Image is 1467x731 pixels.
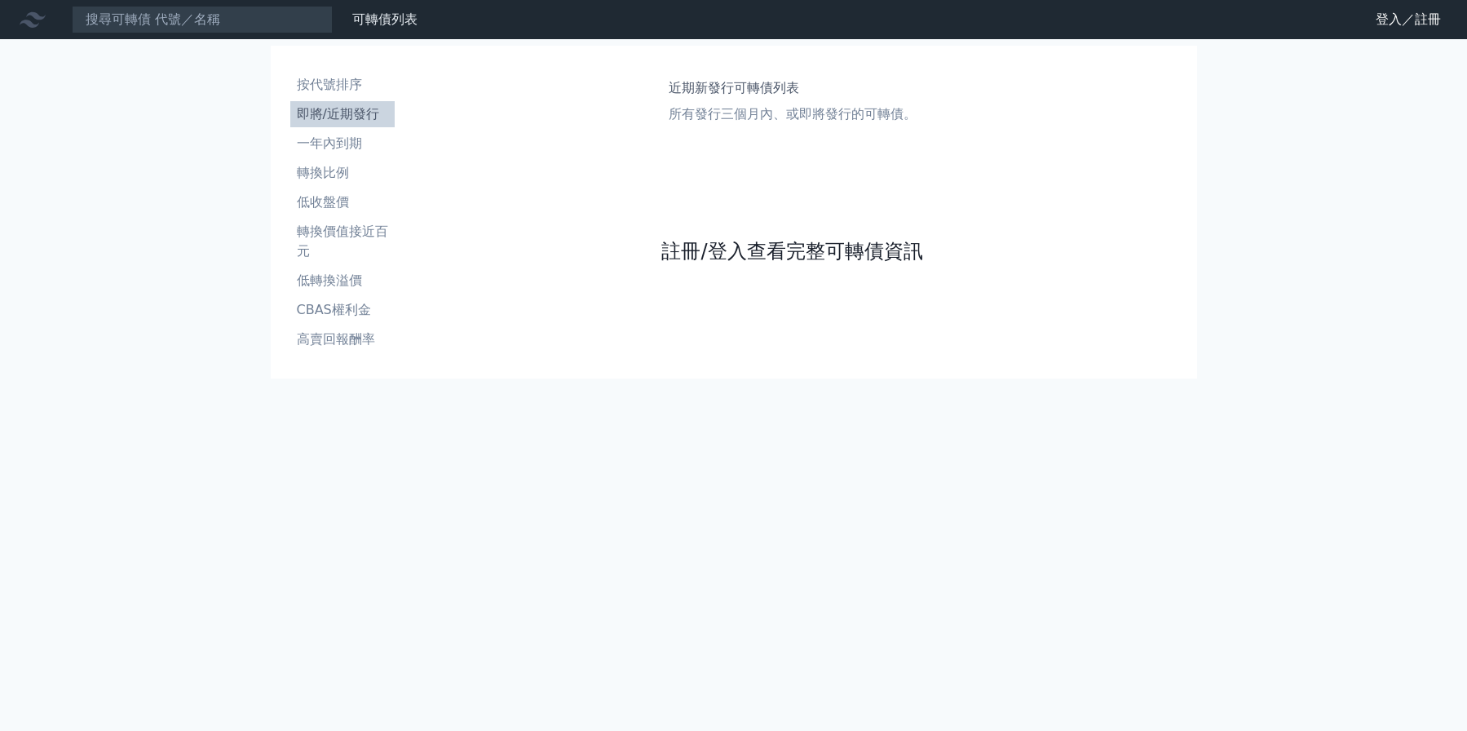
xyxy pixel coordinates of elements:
[352,11,418,27] a: 可轉債列表
[72,6,333,33] input: 搜尋可轉債 代號／名稱
[290,300,395,320] li: CBAS權利金
[669,104,917,124] p: 所有發行三個月內、或即將發行的可轉債。
[290,75,395,95] li: 按代號排序
[290,131,395,157] a: 一年內到期
[290,134,395,153] li: 一年內到期
[290,104,395,124] li: 即將/近期發行
[290,271,395,290] li: 低轉換溢價
[669,78,917,98] h1: 近期新發行可轉債列表
[290,297,395,323] a: CBAS權利金
[290,222,395,261] li: 轉換價值接近百元
[290,163,395,183] li: 轉換比例
[1363,7,1454,33] a: 登入／註冊
[290,101,395,127] a: 即將/近期發行
[290,72,395,98] a: 按代號排序
[290,330,395,349] li: 高賣回報酬率
[661,238,922,264] a: 註冊/登入查看完整可轉債資訊
[290,326,395,352] a: 高賣回報酬率
[290,268,395,294] a: 低轉換溢價
[290,189,395,215] a: 低收盤價
[290,193,395,212] li: 低收盤價
[290,160,395,186] a: 轉換比例
[290,219,395,264] a: 轉換價值接近百元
